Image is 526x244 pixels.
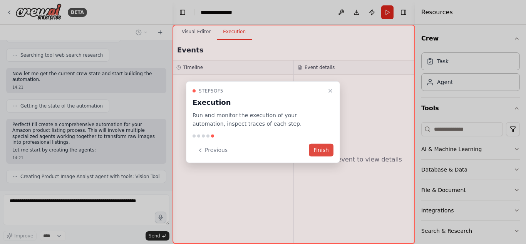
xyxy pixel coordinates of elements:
[309,144,333,156] button: Finish
[177,7,188,18] button: Hide left sidebar
[193,97,324,108] h3: Execution
[199,88,223,94] span: Step 5 of 5
[193,111,324,128] p: Run and monitor the execution of your automation, inspect traces of each step.
[326,86,335,95] button: Close walkthrough
[193,144,232,156] button: Previous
